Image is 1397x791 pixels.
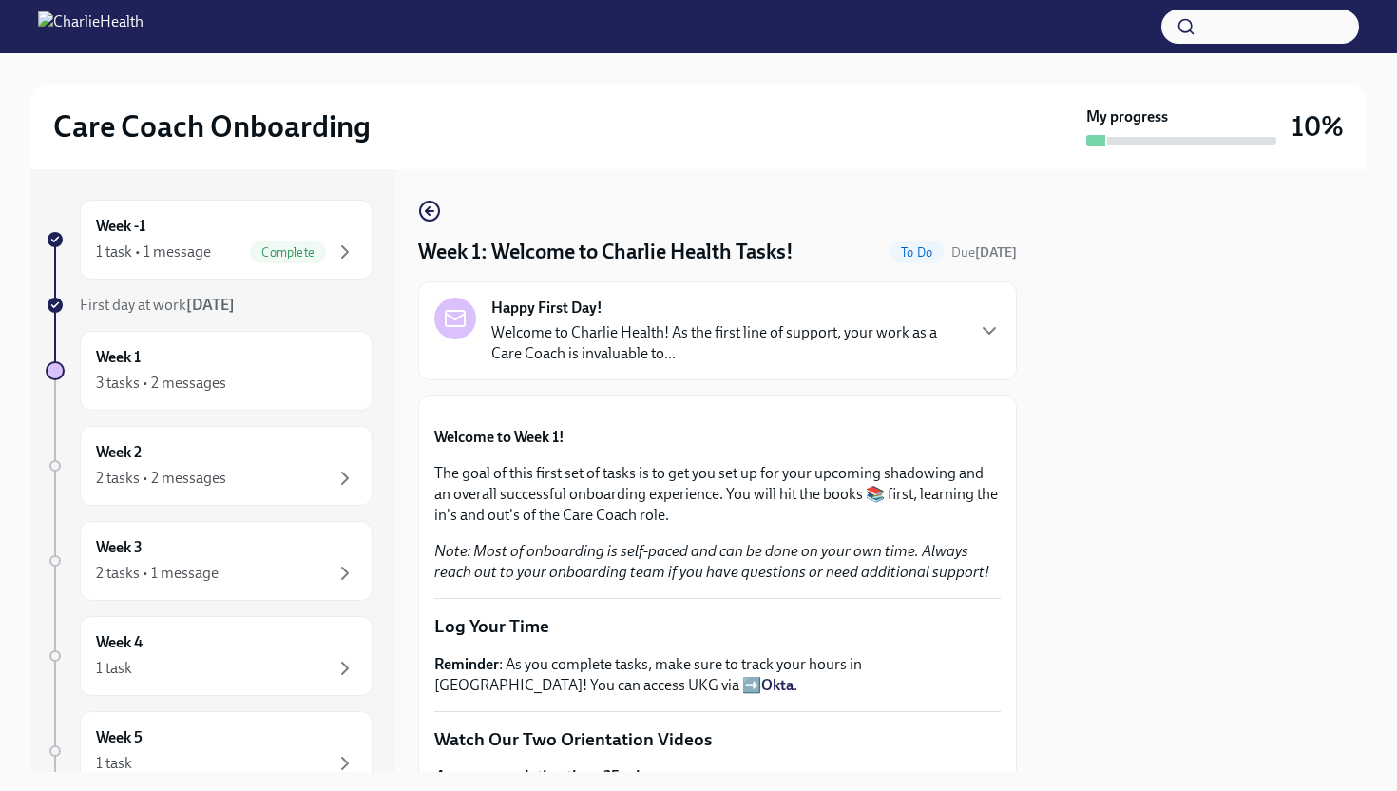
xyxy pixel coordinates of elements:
[434,463,1001,526] p: The goal of this first set of tasks is to get you set up for your upcoming shadowing and an overa...
[434,428,565,446] strong: Welcome to Week 1!
[951,244,1017,260] span: Due
[96,658,132,679] div: 1 task
[975,244,1017,260] strong: [DATE]
[96,727,143,748] h6: Week 5
[250,245,326,260] span: Complete
[434,727,1001,752] p: Watch Our Two Orientation Videos
[96,241,211,262] div: 1 task • 1 message
[1292,109,1344,144] h3: 10%
[96,347,141,368] h6: Week 1
[46,295,373,316] a: First day at work[DATE]
[96,753,132,774] div: 1 task
[46,711,373,791] a: Week 51 task
[761,676,794,694] a: Okta
[53,107,371,145] h2: Care Coach Onboarding
[46,331,373,411] a: Week 13 tasks • 2 messages
[418,238,794,266] h4: Week 1: Welcome to Charlie Health Tasks!
[434,654,1001,696] p: : As you complete tasks, make sure to track your hours in [GEOGRAPHIC_DATA]! You can access UKG v...
[96,373,226,394] div: 3 tasks • 2 messages
[38,11,144,42] img: CharlieHealth
[951,243,1017,261] span: August 25th, 2025 10:00
[186,296,235,314] strong: [DATE]
[491,322,963,364] p: Welcome to Charlie Health! As the first line of support, your work as a Care Coach is invaluable ...
[96,468,226,489] div: 2 tasks • 2 messages
[434,655,499,673] strong: Reminder
[890,245,944,260] span: To Do
[434,542,989,581] em: Note: Most of onboarding is self-paced and can be done on your own time. Always reach out to your...
[46,521,373,601] a: Week 32 tasks • 1 message
[1086,106,1168,127] strong: My progress
[96,563,219,584] div: 2 tasks • 1 message
[46,616,373,696] a: Week 41 task
[96,537,143,558] h6: Week 3
[46,426,373,506] a: Week 22 tasks • 2 messages
[491,298,603,318] strong: Happy First Day!
[46,200,373,280] a: Week -11 task • 1 messageComplete
[434,767,654,785] strong: Approx completion time: 25 mins
[96,632,143,653] h6: Week 4
[96,216,145,237] h6: Week -1
[80,296,235,314] span: First day at work
[434,614,1001,639] p: Log Your Time
[96,442,142,463] h6: Week 2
